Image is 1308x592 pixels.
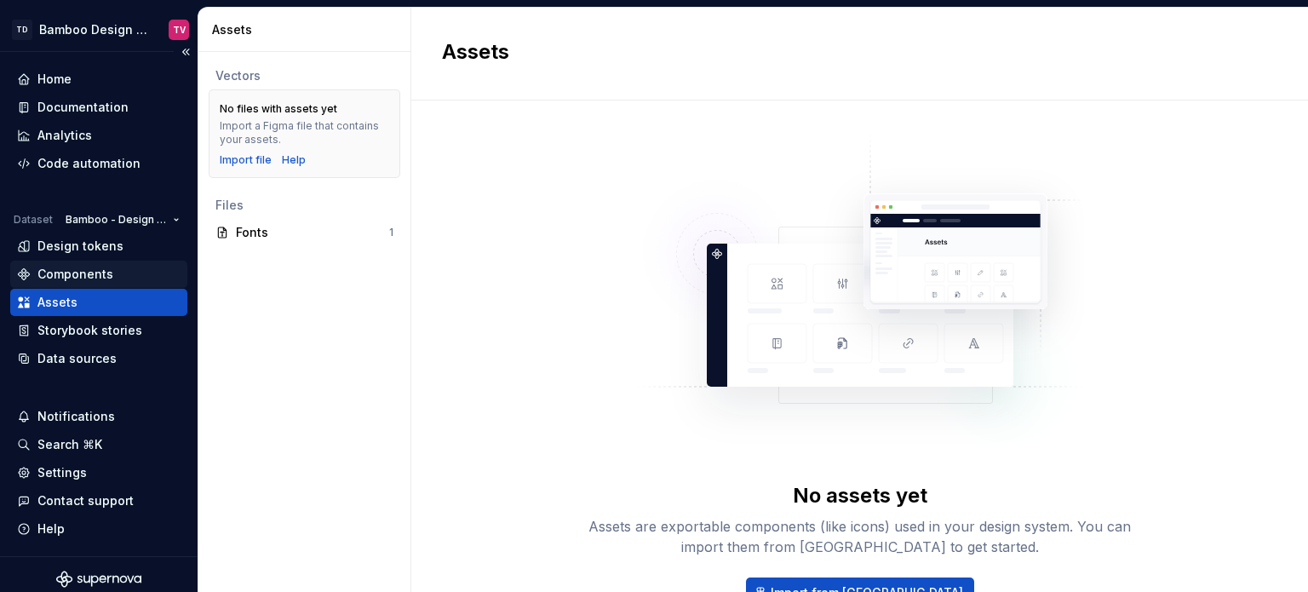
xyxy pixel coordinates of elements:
[37,408,115,425] div: Notifications
[10,66,187,93] a: Home
[588,516,1133,557] div: Assets are exportable components (like icons) used in your design system. You can import them fro...
[14,213,53,227] div: Dataset
[37,350,117,367] div: Data sources
[37,71,72,88] div: Home
[37,436,102,453] div: Search ⌘K
[10,515,187,543] button: Help
[442,38,1257,66] h2: Assets
[174,40,198,64] button: Collapse sidebar
[220,102,337,116] div: No files with assets yet
[10,317,187,344] a: Storybook stories
[3,11,194,48] button: TDBamboo Design SystemTV
[37,99,129,116] div: Documentation
[66,213,166,227] span: Bamboo - Design System
[37,266,113,283] div: Components
[37,492,134,509] div: Contact support
[282,153,306,167] a: Help
[212,21,404,38] div: Assets
[173,23,186,37] div: TV
[10,487,187,514] button: Contact support
[10,431,187,458] button: Search ⌘K
[793,482,927,509] div: No assets yet
[37,464,87,481] div: Settings
[37,294,77,311] div: Assets
[37,520,65,537] div: Help
[215,67,393,84] div: Vectors
[10,261,187,288] a: Components
[220,119,389,147] div: Import a Figma file that contains your assets.
[10,459,187,486] a: Settings
[58,208,187,232] button: Bamboo - Design System
[12,20,32,40] div: TD
[220,153,272,167] button: Import file
[39,21,148,38] div: Bamboo Design System
[236,224,389,241] div: Fonts
[10,122,187,149] a: Analytics
[56,571,141,588] svg: Supernova Logo
[10,345,187,372] a: Data sources
[209,219,400,246] a: Fonts1
[37,322,142,339] div: Storybook stories
[37,127,92,144] div: Analytics
[389,226,393,239] div: 1
[10,150,187,177] a: Code automation
[10,94,187,121] a: Documentation
[10,403,187,430] button: Notifications
[37,238,123,255] div: Design tokens
[37,155,141,172] div: Code automation
[215,197,393,214] div: Files
[10,289,187,316] a: Assets
[10,233,187,260] a: Design tokens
